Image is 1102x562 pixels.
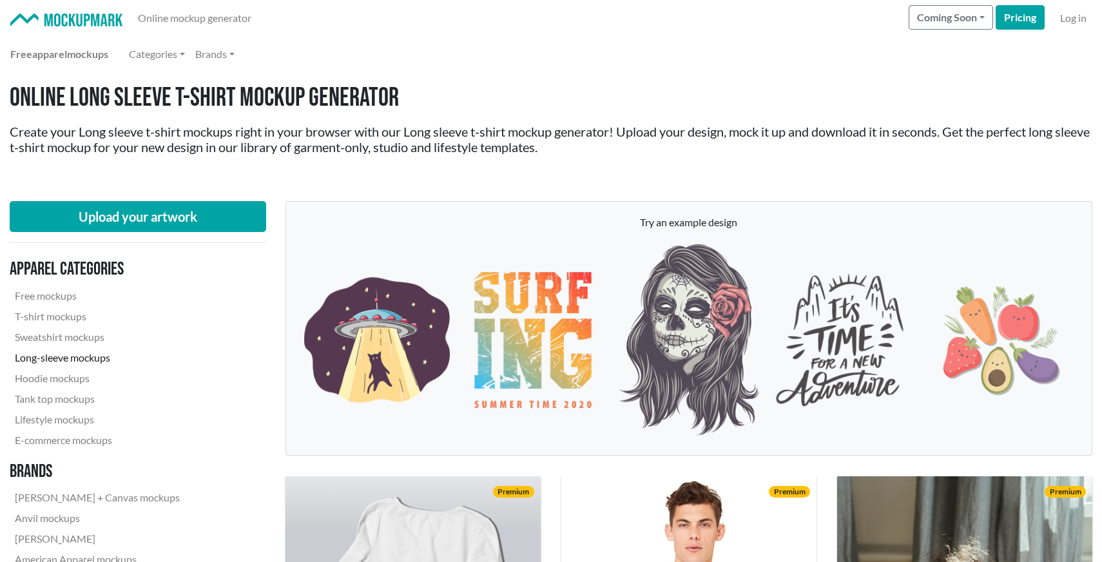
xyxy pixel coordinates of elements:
[769,486,809,498] span: Premium
[10,430,185,451] a: E-commerce mockups
[10,327,185,347] a: Sweatshirt mockups
[299,215,1079,230] p: Try an example design
[190,41,240,67] a: Brands
[133,5,256,31] a: Online mockup generator
[10,368,185,389] a: Hoodie mockups
[10,82,1092,113] h1: Online Long sleeve t-shirt Mockup Generator
[1045,486,1085,498] span: Premium
[10,286,185,306] a: Free mockups
[10,528,185,549] a: [PERSON_NAME]
[10,461,185,483] h3: Brands
[493,486,534,498] span: Premium
[124,41,190,67] a: Categories
[10,258,185,280] h3: Apparel categories
[10,508,185,528] a: Anvil mockups
[1055,5,1092,31] a: Log in
[996,5,1045,30] a: Pricing
[909,5,993,30] button: Coming Soon
[10,124,1092,155] h2: Create your Long sleeve t-shirt mockups right in your browser with our Long sleeve t-shirt mockup...
[10,306,185,327] a: T-shirt mockups
[5,41,113,67] a: Freeapparelmockups
[10,389,185,409] a: Tank top mockups
[10,409,185,430] a: Lifestyle mockups
[10,14,122,27] img: Mockup Mark
[10,201,266,232] button: Upload your artwork
[10,487,185,508] a: [PERSON_NAME] + Canvas mockups
[32,48,67,60] span: apparel
[10,347,185,368] a: Long-sleeve mockups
